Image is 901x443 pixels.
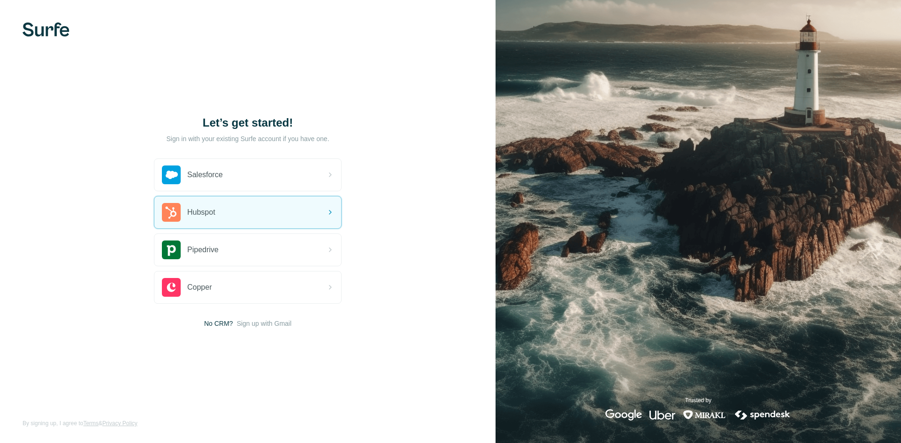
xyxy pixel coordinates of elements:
[187,244,219,255] span: Pipedrive
[649,409,675,420] img: uber's logo
[162,240,181,259] img: pipedrive's logo
[605,409,642,420] img: google's logo
[187,282,212,293] span: Copper
[685,396,711,405] p: Trusted by
[162,203,181,222] img: hubspot's logo
[187,207,215,218] span: Hubspot
[683,409,726,420] img: mirakl's logo
[23,23,69,37] img: Surfe's logo
[237,319,291,328] button: Sign up with Gmail
[154,115,342,130] h1: Let’s get started!
[83,420,99,427] a: Terms
[102,420,137,427] a: Privacy Policy
[23,419,137,428] span: By signing up, I agree to &
[204,319,233,328] span: No CRM?
[162,165,181,184] img: salesforce's logo
[166,134,329,143] p: Sign in with your existing Surfe account if you have one.
[162,278,181,297] img: copper's logo
[733,409,792,420] img: spendesk's logo
[187,169,223,180] span: Salesforce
